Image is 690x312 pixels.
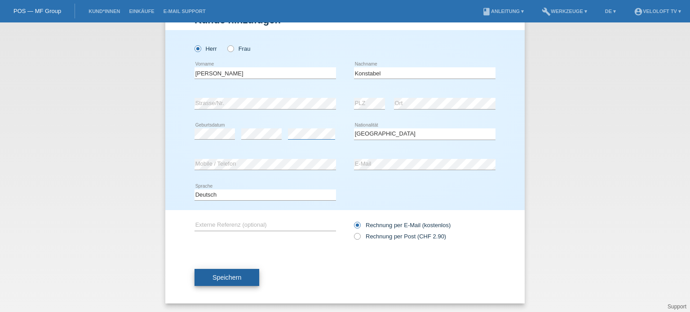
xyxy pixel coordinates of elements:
button: Speichern [195,269,259,286]
a: DE ▾ [601,9,620,14]
i: book [482,7,491,16]
a: Kund*innen [84,9,124,14]
input: Frau [227,45,233,51]
i: account_circle [634,7,643,16]
a: Einkäufe [124,9,159,14]
a: E-Mail Support [159,9,210,14]
a: bookAnleitung ▾ [478,9,528,14]
a: buildWerkzeuge ▾ [537,9,592,14]
a: POS — MF Group [13,8,61,14]
i: build [542,7,551,16]
label: Rechnung per E-Mail (kostenlos) [354,222,451,229]
a: Support [668,303,686,310]
input: Rechnung per Post (CHF 2.90) [354,233,360,244]
label: Frau [227,45,250,52]
label: Herr [195,45,217,52]
input: Herr [195,45,200,51]
a: account_circleVeloLoft TV ▾ [629,9,686,14]
label: Rechnung per Post (CHF 2.90) [354,233,446,240]
input: Rechnung per E-Mail (kostenlos) [354,222,360,233]
span: Speichern [212,274,241,281]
